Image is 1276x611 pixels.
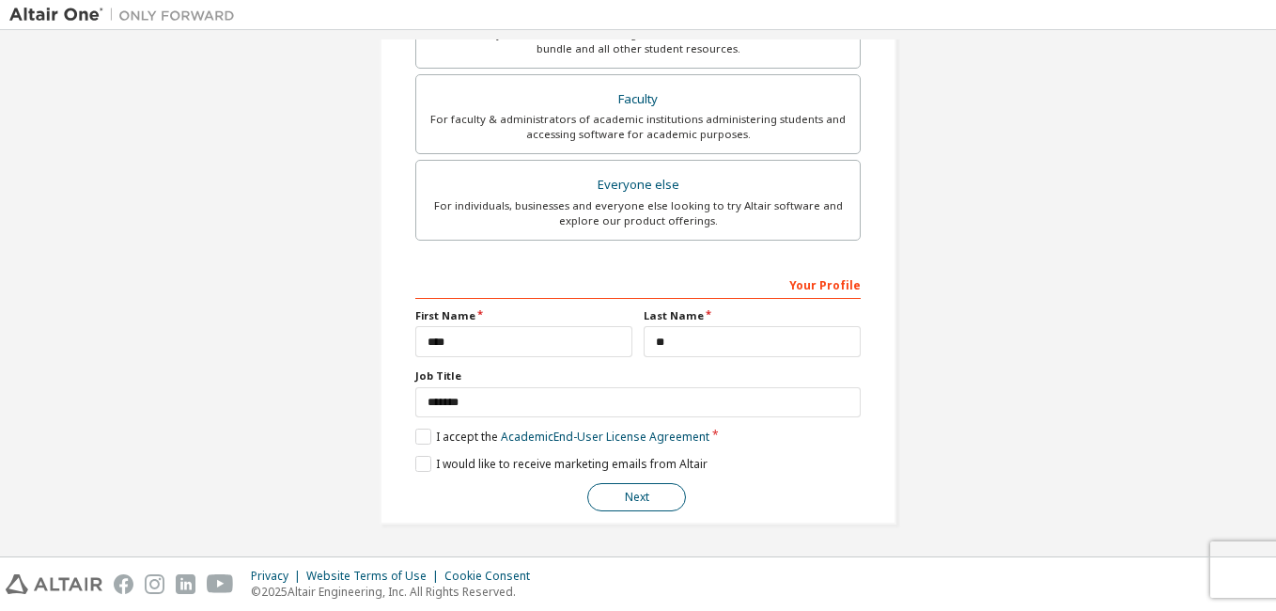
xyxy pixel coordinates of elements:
button: Next [587,483,686,511]
a: Academic End-User License Agreement [501,429,709,445]
img: Altair One [9,6,244,24]
div: Cookie Consent [444,569,541,584]
div: Faculty [428,86,848,113]
div: Your Profile [415,269,861,299]
img: altair_logo.svg [6,574,102,594]
div: Everyone else [428,172,848,198]
label: I would like to receive marketing emails from Altair [415,456,708,472]
p: © 2025 Altair Engineering, Inc. All Rights Reserved. [251,584,541,600]
div: Website Terms of Use [306,569,444,584]
label: I accept the [415,429,709,445]
img: youtube.svg [207,574,234,594]
div: For faculty & administrators of academic institutions administering students and accessing softwa... [428,112,848,142]
div: For individuals, businesses and everyone else looking to try Altair software and explore our prod... [428,198,848,228]
img: linkedin.svg [176,574,195,594]
label: Job Title [415,368,861,384]
label: Last Name [644,308,861,323]
div: For currently enrolled students looking to access the free Altair Student Edition bundle and all ... [428,26,848,56]
img: facebook.svg [114,574,133,594]
div: Privacy [251,569,306,584]
img: instagram.svg [145,574,164,594]
label: First Name [415,308,632,323]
